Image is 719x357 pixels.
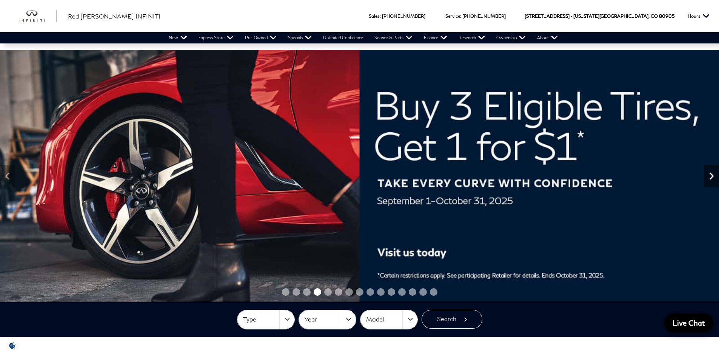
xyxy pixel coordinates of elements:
[324,288,332,296] span: Go to slide 5
[409,288,416,296] span: Go to slide 13
[4,342,21,349] img: Opt-Out Icon
[314,288,321,296] span: Go to slide 4
[380,13,381,19] span: :
[525,13,674,19] a: [STREET_ADDRESS] • [US_STATE][GEOGRAPHIC_DATA], CO 80905
[377,288,385,296] span: Go to slide 10
[193,32,239,43] a: Express Store
[704,165,719,187] div: Next
[68,12,160,20] span: Red [PERSON_NAME] INFINITI
[453,32,491,43] a: Research
[398,288,406,296] span: Go to slide 12
[369,32,418,43] a: Service & Parts
[282,32,317,43] a: Specials
[19,10,57,22] a: infiniti
[237,310,294,329] button: Type
[4,342,21,349] section: Click to Open Cookie Consent Modal
[293,288,300,296] span: Go to slide 2
[460,13,461,19] span: :
[68,12,160,21] a: Red [PERSON_NAME] INFINITI
[282,288,289,296] span: Go to slide 1
[388,288,395,296] span: Go to slide 11
[335,288,342,296] span: Go to slide 6
[19,10,57,22] img: INFINITI
[366,313,402,326] span: Model
[418,32,453,43] a: Finance
[356,288,363,296] span: Go to slide 8
[422,310,482,329] button: Search
[163,32,193,43] a: New
[317,32,369,43] a: Unlimited Confidence
[419,288,427,296] span: Go to slide 14
[462,13,506,19] a: [PHONE_NUMBER]
[664,314,713,332] a: Live Chat
[239,32,282,43] a: Pre-Owned
[345,288,353,296] span: Go to slide 7
[430,288,437,296] span: Go to slide 15
[360,310,417,329] button: Model
[163,32,563,43] nav: Main Navigation
[531,32,563,43] a: About
[445,13,460,19] span: Service
[243,313,279,326] span: Type
[303,288,311,296] span: Go to slide 3
[369,13,380,19] span: Sales
[305,313,341,326] span: Year
[299,310,356,329] button: Year
[491,32,531,43] a: Ownership
[382,13,425,19] a: [PHONE_NUMBER]
[669,318,709,328] span: Live Chat
[366,288,374,296] span: Go to slide 9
